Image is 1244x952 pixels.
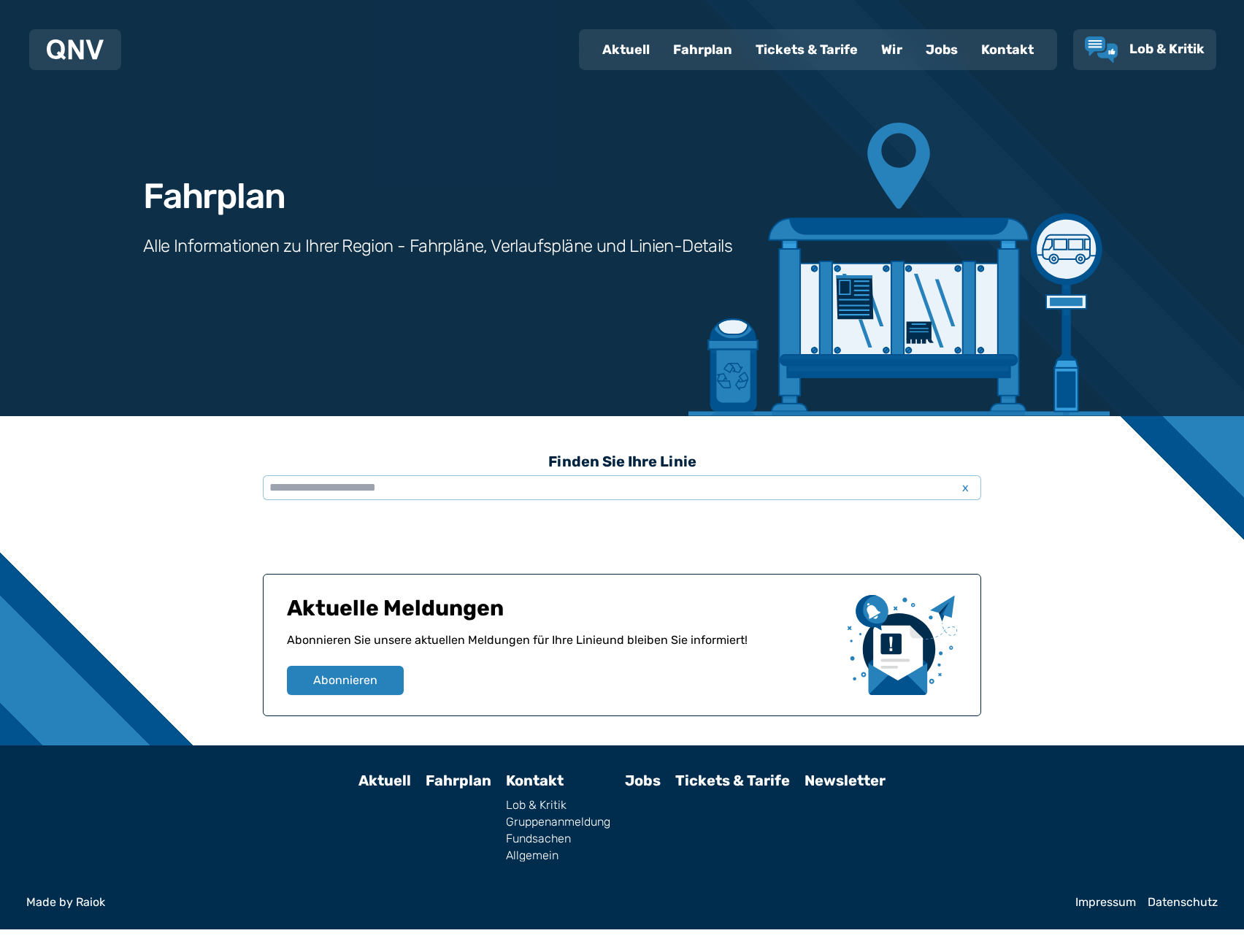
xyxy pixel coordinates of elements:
a: Datenschutz [1148,897,1218,908]
img: QNV Logo [47,39,104,60]
a: Kontakt [970,31,1045,69]
a: Tickets & Tarife [744,31,869,69]
a: Lob & Kritik [1085,37,1205,63]
a: Tickets & Tarife [675,772,790,789]
a: Impressum [1075,897,1136,908]
span: Abonnieren [313,672,377,689]
a: Fahrplan [661,31,744,69]
a: Made by Raiok [26,897,1064,908]
a: Aktuell [358,772,411,789]
a: Allgemein [506,850,610,861]
a: Jobs [625,772,661,789]
a: Kontakt [506,772,564,789]
a: Aktuell [591,31,661,69]
img: newsletter [848,595,957,695]
p: Abonnieren Sie unsere aktuellen Meldungen für Ihre Linie und bleiben Sie informiert! [287,632,836,666]
h1: Fahrplan [143,179,285,214]
span: Lob & Kritik [1129,41,1205,57]
a: Jobs [914,31,970,69]
button: Abonnieren [287,666,404,695]
h3: Alle Informationen zu Ihrer Region - Fahrpläne, Verlaufspläne und Linien-Details [143,234,732,258]
a: QNV Logo [47,35,104,64]
a: Fundsachen [506,833,610,845]
a: Lob & Kritik [506,799,610,811]
a: Newsletter [805,772,886,789]
h1: Aktuelle Meldungen [287,595,836,632]
a: Wir [869,31,914,69]
a: Fahrplan [426,772,491,789]
a: Gruppenanmeldung [506,816,610,828]
span: x [955,479,975,496]
h3: Finden Sie Ihre Linie [263,445,981,477]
